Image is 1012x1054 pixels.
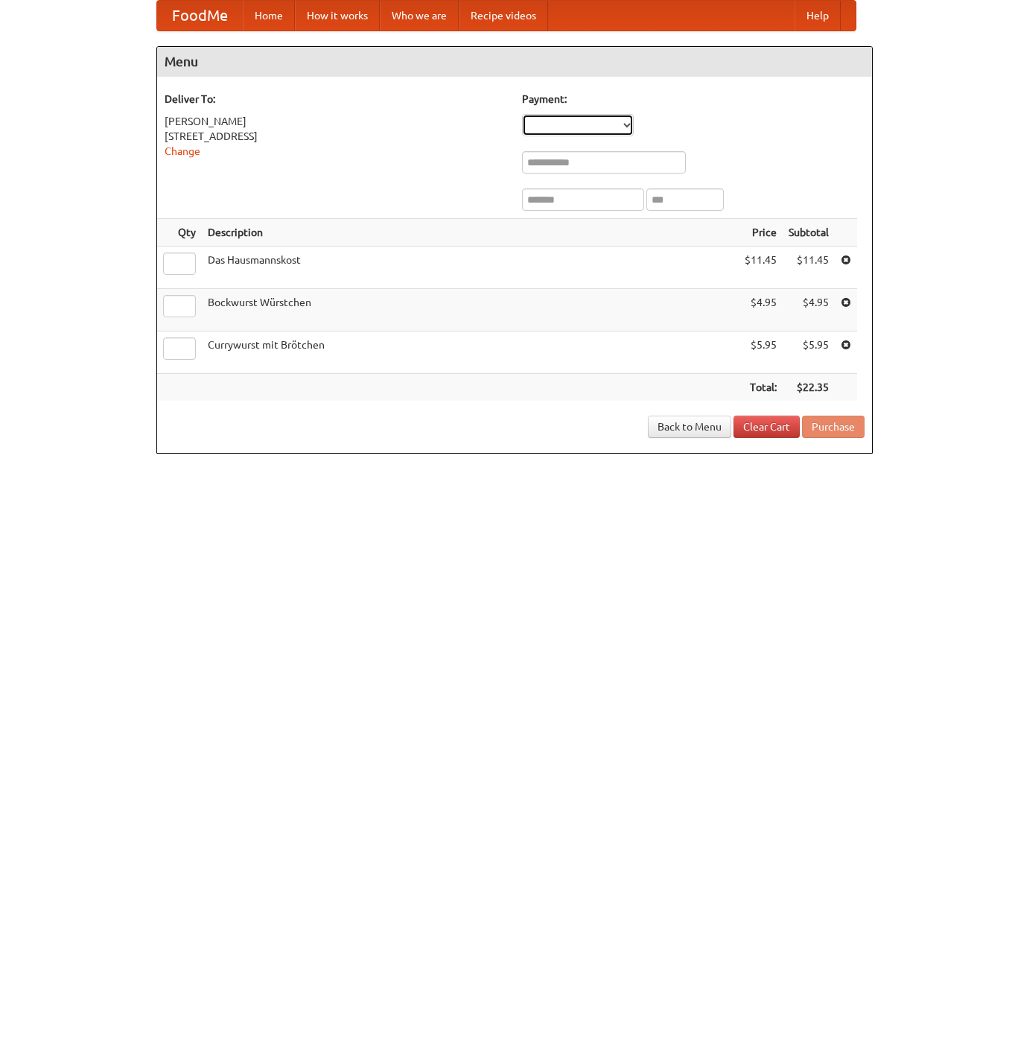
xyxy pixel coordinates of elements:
[739,247,783,289] td: $11.45
[295,1,380,31] a: How it works
[165,92,507,107] h5: Deliver To:
[243,1,295,31] a: Home
[733,416,800,438] a: Clear Cart
[783,247,835,289] td: $11.45
[165,145,200,157] a: Change
[783,331,835,374] td: $5.95
[739,289,783,331] td: $4.95
[802,416,865,438] button: Purchase
[739,374,783,401] th: Total:
[380,1,459,31] a: Who we are
[157,219,202,247] th: Qty
[795,1,841,31] a: Help
[459,1,548,31] a: Recipe videos
[783,289,835,331] td: $4.95
[648,416,731,438] a: Back to Menu
[202,247,739,289] td: Das Hausmannskost
[157,47,872,77] h4: Menu
[739,331,783,374] td: $5.95
[202,219,739,247] th: Description
[783,219,835,247] th: Subtotal
[783,374,835,401] th: $22.35
[165,129,507,144] div: [STREET_ADDRESS]
[739,219,783,247] th: Price
[522,92,865,107] h5: Payment:
[165,114,507,129] div: [PERSON_NAME]
[202,331,739,374] td: Currywurst mit Brötchen
[202,289,739,331] td: Bockwurst Würstchen
[157,1,243,31] a: FoodMe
